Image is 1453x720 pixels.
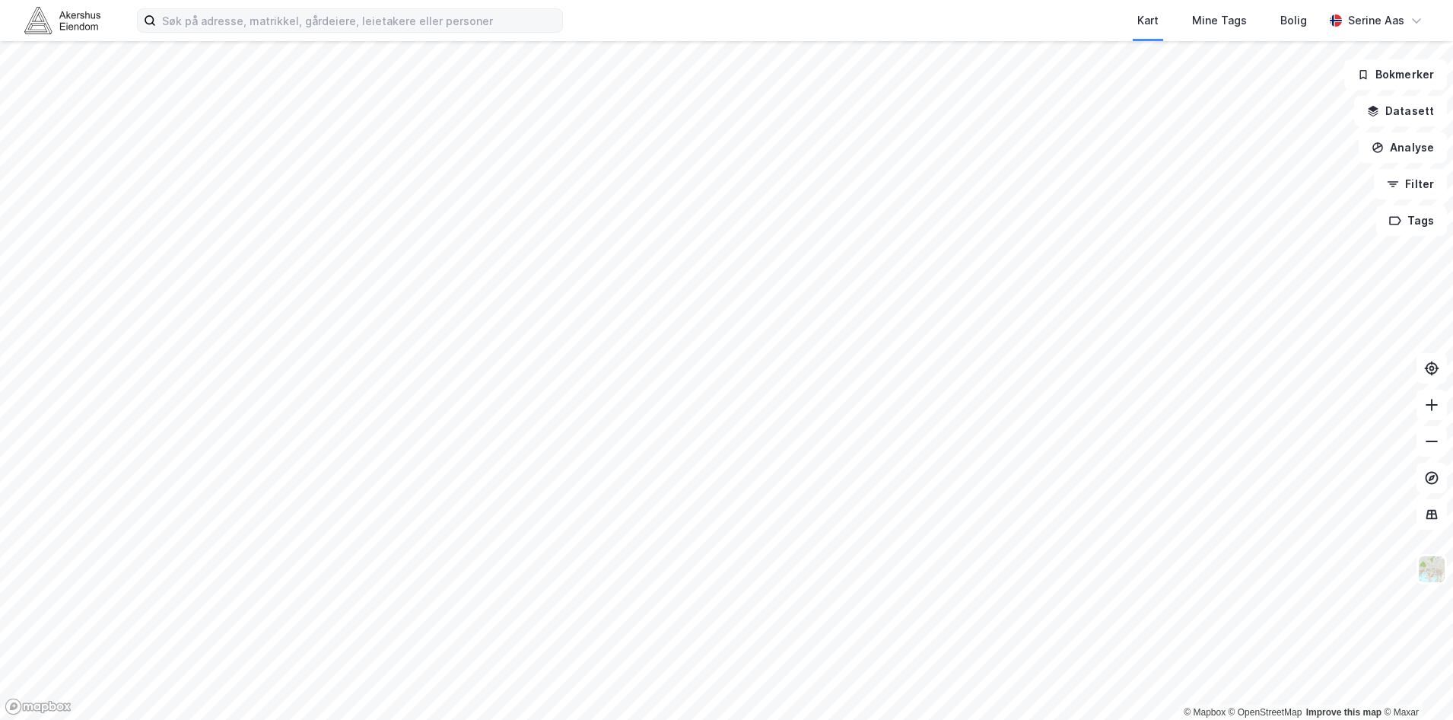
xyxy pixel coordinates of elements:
[1192,11,1247,30] div: Mine Tags
[1377,647,1453,720] div: Kontrollprogram for chat
[1348,11,1404,30] div: Serine Aas
[156,9,562,32] input: Søk på adresse, matrikkel, gårdeiere, leietakere eller personer
[1280,11,1307,30] div: Bolig
[1137,11,1159,30] div: Kart
[24,7,100,33] img: akershus-eiendom-logo.9091f326c980b4bce74ccdd9f866810c.svg
[1377,647,1453,720] iframe: Chat Widget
